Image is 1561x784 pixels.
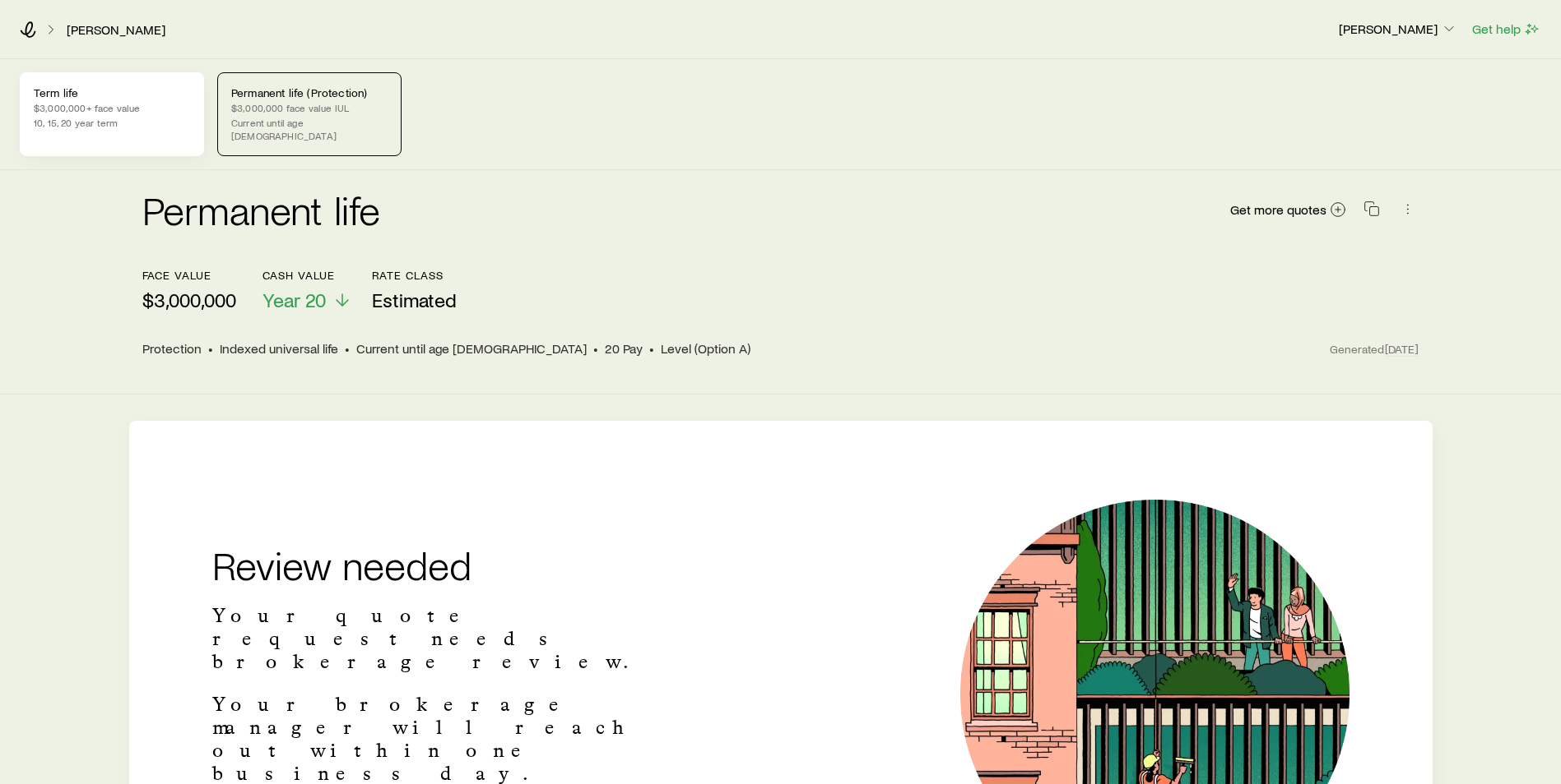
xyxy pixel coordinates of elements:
[220,340,338,357] span: Indexed universal life
[231,101,388,114] p: $3,000,000 face value IUL
[593,340,598,357] span: •
[1471,20,1541,39] button: Get help
[142,288,236,311] p: $3,000,000
[212,604,685,673] p: Your quote request needs brokerage review.
[372,269,457,282] p: Rate Class
[372,269,457,312] button: Rate ClassEstimated
[1229,201,1347,219] a: Get more quotes
[1230,203,1326,216] span: Get more quotes
[142,340,202,357] span: Protection
[262,269,352,282] p: Cash Value
[649,340,654,357] span: •
[661,340,750,357] span: Level (Option A)
[1385,342,1419,357] span: [DATE]
[142,190,381,229] h2: Permanent life
[34,116,190,129] p: 10, 15, 20 year term
[212,545,685,584] h2: Review needed
[605,340,643,357] span: 20 Pay
[262,288,326,311] span: Year 20
[262,269,352,312] button: Cash ValueYear 20
[1330,342,1419,357] span: Generated
[345,340,350,357] span: •
[217,72,402,156] a: Permanent life (Protection)$3,000,000 face value IULCurrent until age [DEMOGRAPHIC_DATA]
[34,86,190,99] p: Term life
[142,269,236,282] p: face value
[34,101,190,114] p: $3,000,000+ face value
[372,288,457,311] span: Estimated
[1338,20,1458,39] button: [PERSON_NAME]
[231,86,388,99] p: Permanent life (Protection)
[356,340,587,357] span: Current until age [DEMOGRAPHIC_DATA]
[231,116,388,142] p: Current until age [DEMOGRAPHIC_DATA]
[66,22,166,38] a: [PERSON_NAME]
[1339,21,1457,37] p: [PERSON_NAME]
[208,340,213,357] span: •
[20,72,204,156] a: Term life$3,000,000+ face value10, 15, 20 year term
